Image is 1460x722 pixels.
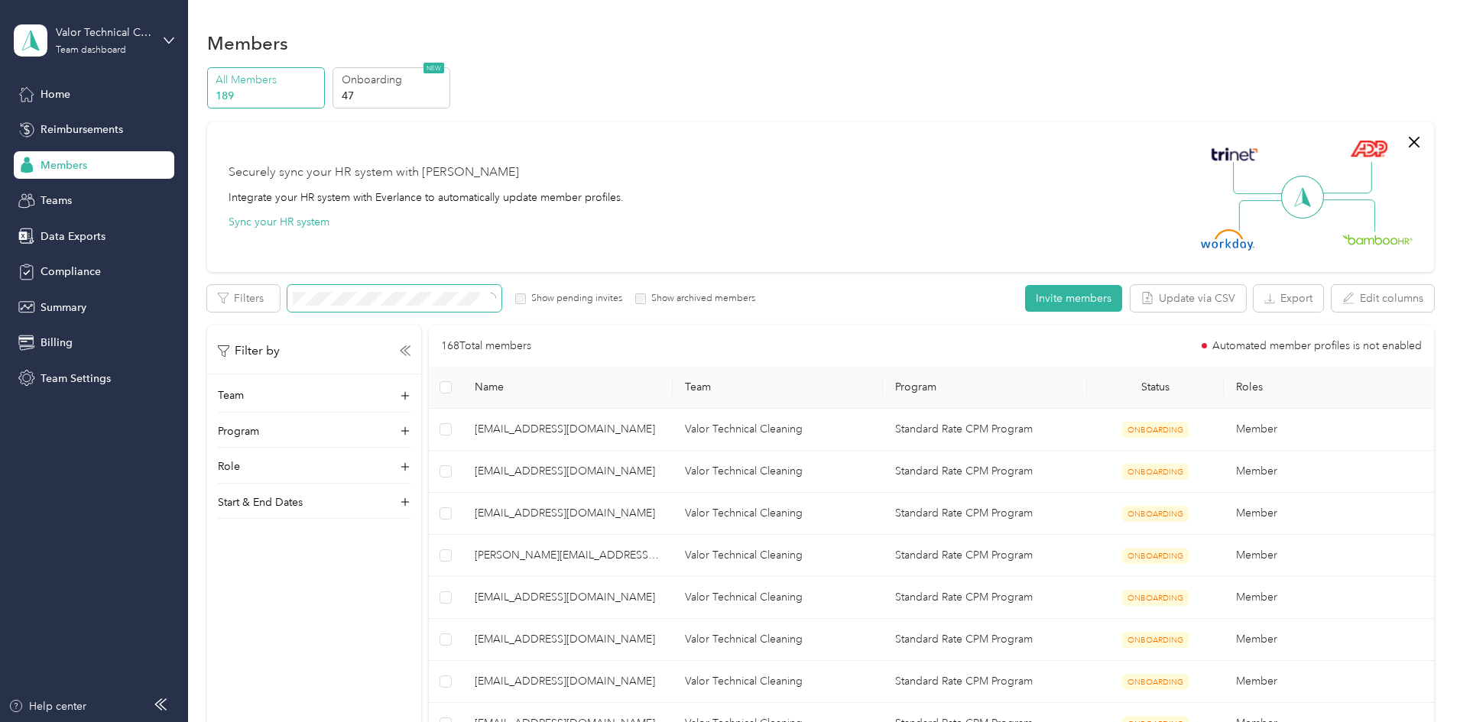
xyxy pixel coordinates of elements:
[41,228,105,244] span: Data Exports
[218,387,244,403] p: Team
[1122,632,1189,648] span: ONBOARDING
[1224,619,1434,661] td: Member
[883,493,1088,535] td: Standard Rate CPM Program
[673,451,883,493] td: Valor Technical Cleaning
[1254,285,1323,312] button: Export
[441,338,531,355] p: 168 Total members
[41,335,73,351] span: Billing
[218,423,259,439] p: Program
[1212,341,1422,351] span: Automated member profiles is not enabled
[1122,674,1189,690] span: ONBOARDING
[1087,409,1224,451] td: ONBOARDING
[673,535,883,577] td: Valor Technical Cleaning
[1319,162,1372,194] img: Line Right Up
[462,409,673,451] td: aortiz@valortechnicalcleaning.com
[1122,464,1189,480] span: ONBOARDING
[475,380,660,393] span: Name
[1131,285,1246,312] button: Update via CSV
[475,673,660,690] span: [EMAIL_ADDRESS][DOMAIN_NAME]
[41,371,111,387] span: Team Settings
[475,547,660,564] span: [PERSON_NAME][EMAIL_ADDRESS][DOMAIN_NAME]
[229,214,329,230] button: Sync your HR system
[1087,577,1224,619] td: ONBOARDING
[1224,409,1434,451] td: Member
[475,589,660,606] span: [EMAIL_ADDRESS][DOMAIN_NAME]
[883,451,1088,493] td: Standard Rate CPM Program
[475,463,660,480] span: [EMAIL_ADDRESS][DOMAIN_NAME]
[883,577,1088,619] td: Standard Rate CPM Program
[462,619,673,661] td: devonparker@valortechnicalcleaning.com
[462,367,673,409] th: Name
[216,72,320,88] p: All Members
[1087,367,1223,409] th: Status
[41,86,70,102] span: Home
[1322,199,1375,232] img: Line Right Down
[462,577,673,619] td: dbryant@valortechnicalcleaning.com
[883,367,1088,409] th: Program
[41,193,72,209] span: Teams
[1087,661,1224,703] td: ONBOARDING
[673,619,883,661] td: Valor Technical Cleaning
[673,409,883,451] td: Valor Technical Cleaning
[8,698,86,714] button: Help center
[229,189,624,206] div: Integrate your HR system with Everlance to automatically update member profiles.
[462,493,673,535] td: cdemoss@valortechnicalcleaning.com
[475,631,660,648] span: [EMAIL_ADDRESS][DOMAIN_NAME]
[1122,590,1189,606] span: ONBOARDING
[41,121,123,138] span: Reimbursements
[1224,451,1434,493] td: Member
[1224,535,1434,577] td: Member
[475,421,660,438] span: [EMAIL_ADDRESS][DOMAIN_NAME]
[342,72,446,88] p: Onboarding
[56,46,126,55] div: Team dashboard
[41,157,87,173] span: Members
[216,88,320,104] p: 189
[883,409,1088,451] td: Standard Rate CPM Program
[56,24,151,40] div: Valor Technical Cleaning
[1233,162,1286,195] img: Line Left Up
[883,619,1088,661] td: Standard Rate CPM Program
[1208,144,1261,165] img: Trinet
[462,451,673,493] td: bbarfield@valortechnicalcleaning.com
[673,577,883,619] td: Valor Technical Cleaning
[41,299,86,316] span: Summary
[883,661,1088,703] td: Standard Rate CPM Program
[1087,451,1224,493] td: ONBOARDING
[218,342,280,361] p: Filter by
[41,264,101,280] span: Compliance
[673,493,883,535] td: Valor Technical Cleaning
[229,164,519,182] div: Securely sync your HR system with [PERSON_NAME]
[1122,506,1189,522] span: ONBOARDING
[1087,493,1224,535] td: ONBOARDING
[218,494,303,510] p: Start & End Dates
[526,292,622,306] label: Show pending invites
[1224,661,1434,703] td: Member
[1342,234,1413,244] img: BambooHR
[1224,367,1434,409] th: Roles
[462,535,673,577] td: crice@valortechnicalcleaning.com
[207,35,288,51] h1: Members
[673,661,883,703] td: Valor Technical Cleaning
[1224,577,1434,619] td: Member
[1122,422,1189,438] span: ONBOARDING
[1087,619,1224,661] td: ONBOARDING
[342,88,446,104] p: 47
[475,505,660,522] span: [EMAIL_ADDRESS][DOMAIN_NAME]
[673,367,883,409] th: Team
[646,292,755,306] label: Show archived members
[1025,285,1122,312] button: Invite members
[1201,229,1254,251] img: Workday
[1238,199,1292,231] img: Line Left Down
[1122,548,1189,564] span: ONBOARDING
[1350,140,1387,157] img: ADP
[207,285,280,312] button: Filters
[462,661,673,703] td: dthornton@valortechnicalcleaning.com
[1087,535,1224,577] td: ONBOARDING
[1332,285,1434,312] button: Edit columns
[883,535,1088,577] td: Standard Rate CPM Program
[1224,493,1434,535] td: Member
[1374,636,1460,722] iframe: Everlance-gr Chat Button Frame
[423,63,444,73] span: NEW
[218,458,240,474] p: Role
